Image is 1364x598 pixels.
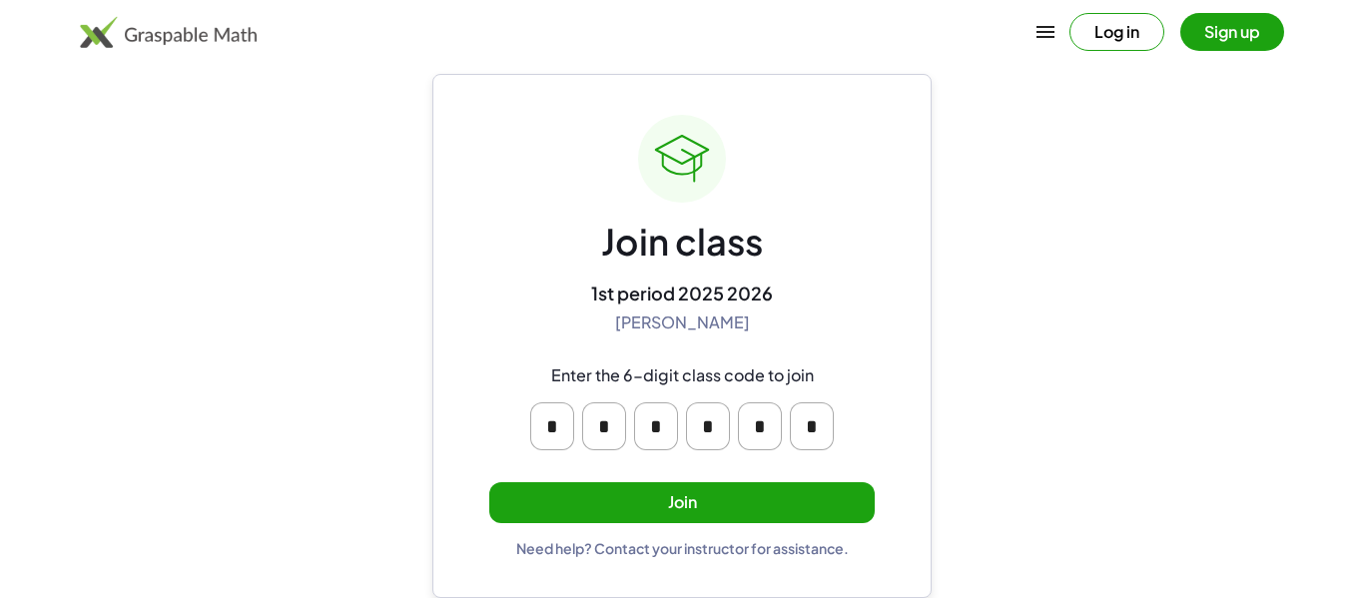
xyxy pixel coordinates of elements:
input: Please enter OTP character 2 [582,402,626,450]
div: Join class [601,219,763,266]
input: Please enter OTP character 1 [530,402,574,450]
input: Please enter OTP character 6 [790,402,834,450]
div: Need help? Contact your instructor for assistance. [516,539,849,557]
div: Enter the 6-digit class code to join [551,365,814,386]
input: Please enter OTP character 3 [634,402,678,450]
button: Join [489,482,875,523]
button: Sign up [1180,13,1284,51]
div: 1st period 2025 2026 [591,282,773,304]
div: [PERSON_NAME] [615,312,750,333]
button: Log in [1069,13,1164,51]
input: Please enter OTP character 5 [738,402,782,450]
input: Please enter OTP character 4 [686,402,730,450]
